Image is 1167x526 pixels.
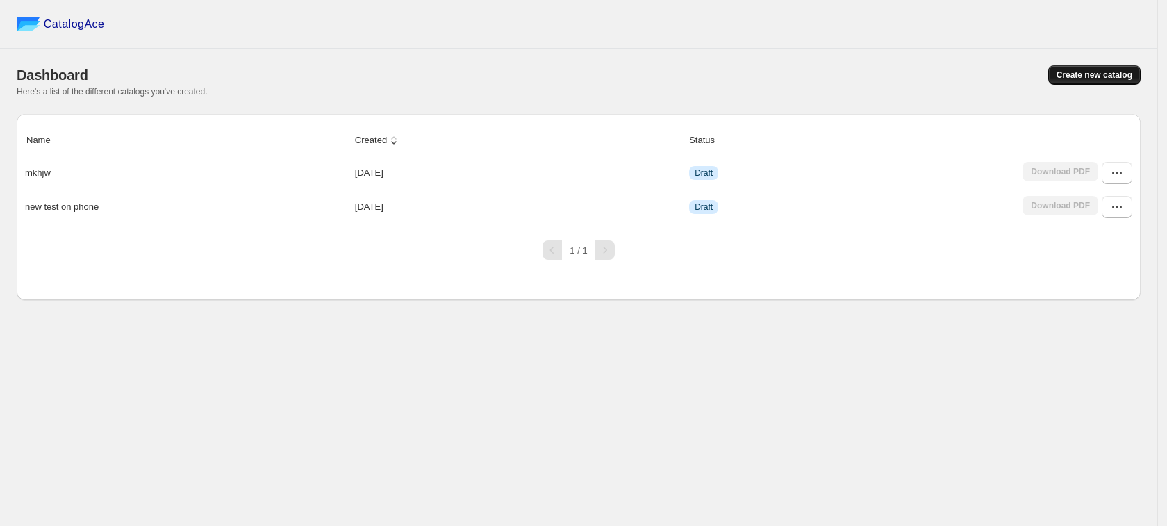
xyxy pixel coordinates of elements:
span: Draft [695,167,713,179]
button: Create new catalog [1048,65,1141,85]
button: Name [24,127,67,154]
button: Status [687,127,731,154]
td: [DATE] [351,190,685,224]
span: 1 / 1 [570,245,587,256]
span: Here's a list of the different catalogs you've created. [17,87,208,97]
td: [DATE] [351,156,685,190]
p: new test on phone [25,200,99,214]
span: Create new catalog [1057,69,1132,81]
button: Created [353,127,403,154]
span: CatalogAce [44,17,105,31]
p: mkhjw [25,166,51,180]
img: catalog ace [17,17,40,31]
span: Draft [695,202,713,213]
span: Dashboard [17,67,88,83]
